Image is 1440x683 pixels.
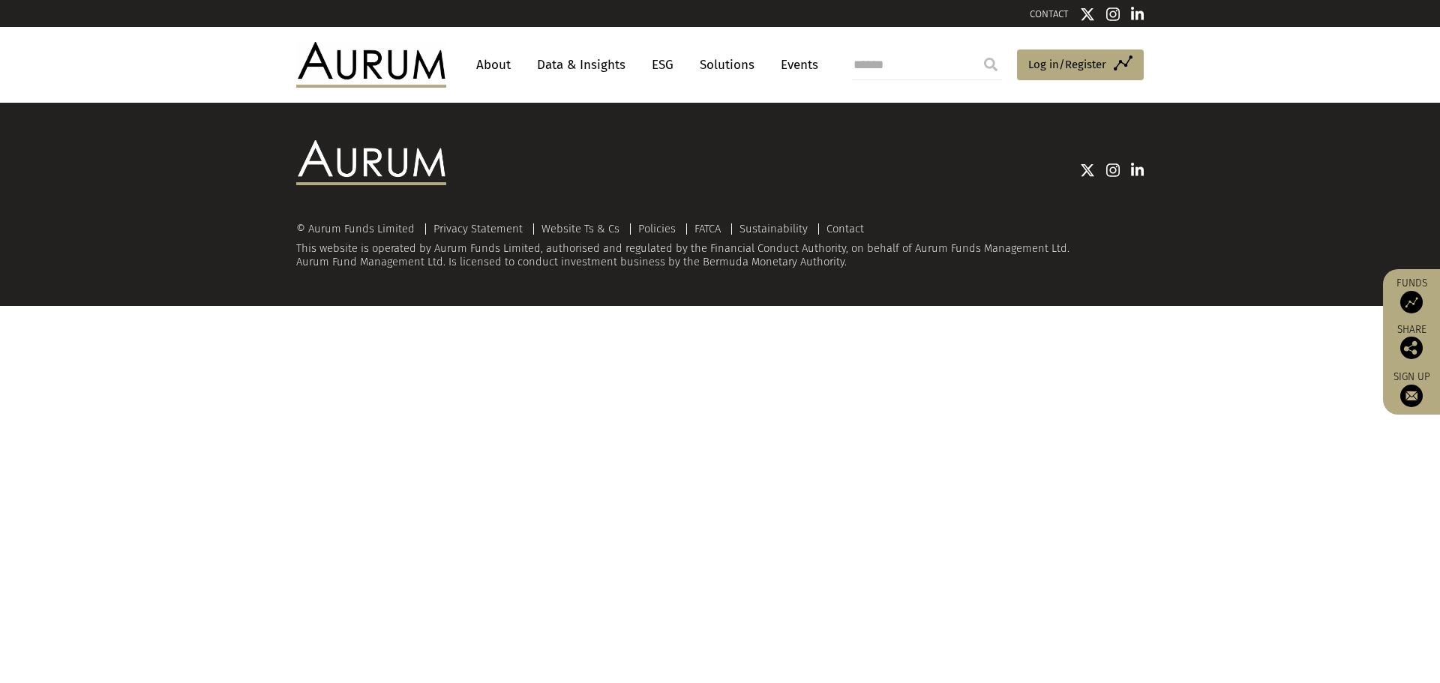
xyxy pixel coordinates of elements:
img: Instagram icon [1106,7,1120,22]
div: This website is operated by Aurum Funds Limited, authorised and regulated by the Financial Conduc... [296,223,1144,268]
input: Submit [976,49,1006,79]
img: Linkedin icon [1131,7,1144,22]
img: Aurum Logo [296,140,446,185]
a: FATCA [694,222,721,235]
a: Funds [1390,277,1432,313]
div: © Aurum Funds Limited [296,223,422,235]
a: Log in/Register [1017,49,1144,81]
img: Aurum [296,42,446,87]
a: Website Ts & Cs [541,222,619,235]
a: About [469,51,518,79]
a: Policies [638,222,676,235]
a: ESG [644,51,681,79]
img: Instagram icon [1106,163,1120,178]
a: Privacy Statement [433,222,523,235]
a: CONTACT [1030,8,1069,19]
a: Data & Insights [529,51,633,79]
img: Twitter icon [1080,7,1095,22]
img: Twitter icon [1080,163,1095,178]
span: Log in/Register [1028,55,1106,73]
img: Access Funds [1400,291,1423,313]
a: Sustainability [739,222,808,235]
a: Events [773,51,818,79]
img: Linkedin icon [1131,163,1144,178]
a: Contact [826,222,864,235]
a: Solutions [692,51,762,79]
